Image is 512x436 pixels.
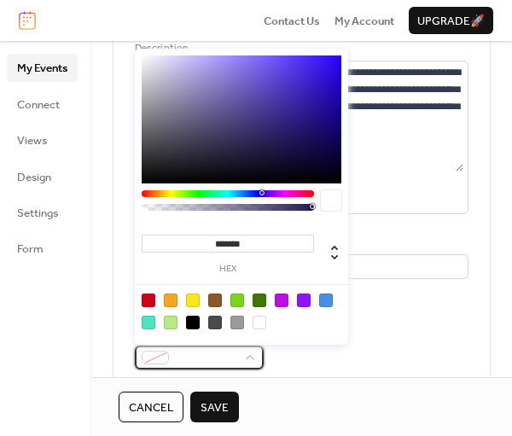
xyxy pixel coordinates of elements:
img: logo [19,11,36,30]
div: #417505 [253,294,266,307]
span: Settings [17,205,58,222]
div: #4A4A4A [208,316,222,329]
div: #B8E986 [164,316,177,329]
span: Form [17,241,44,258]
label: hex [142,265,314,274]
span: Design [17,169,51,186]
a: Design [7,163,78,190]
span: My Account [335,13,394,30]
span: My Events [17,60,67,77]
a: My Account [335,12,394,29]
a: Connect [7,90,78,118]
div: #9B9B9B [230,316,244,329]
a: Form [7,235,78,262]
a: My Events [7,54,78,81]
div: #D0021B [142,294,155,307]
div: #F5A623 [164,294,177,307]
span: Views [17,132,47,149]
div: #BD10E0 [275,294,288,307]
div: #50E3C2 [142,316,155,329]
button: Upgrade🚀 [409,7,493,34]
span: Connect [17,96,60,113]
span: Save [201,399,229,416]
div: #F8E71C [186,294,200,307]
button: Cancel [119,392,183,422]
div: #7ED321 [230,294,244,307]
a: Views [7,126,78,154]
a: Contact Us [264,12,320,29]
span: Upgrade 🚀 [417,13,485,30]
span: Cancel [129,399,173,416]
div: #8B572A [208,294,222,307]
div: #FFFFFF [253,316,266,329]
span: Contact Us [264,13,320,30]
div: #9013FE [297,294,311,307]
button: Save [190,392,239,422]
div: #000000 [186,316,200,329]
div: #4A90E2 [319,294,333,307]
a: Settings [7,199,78,226]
